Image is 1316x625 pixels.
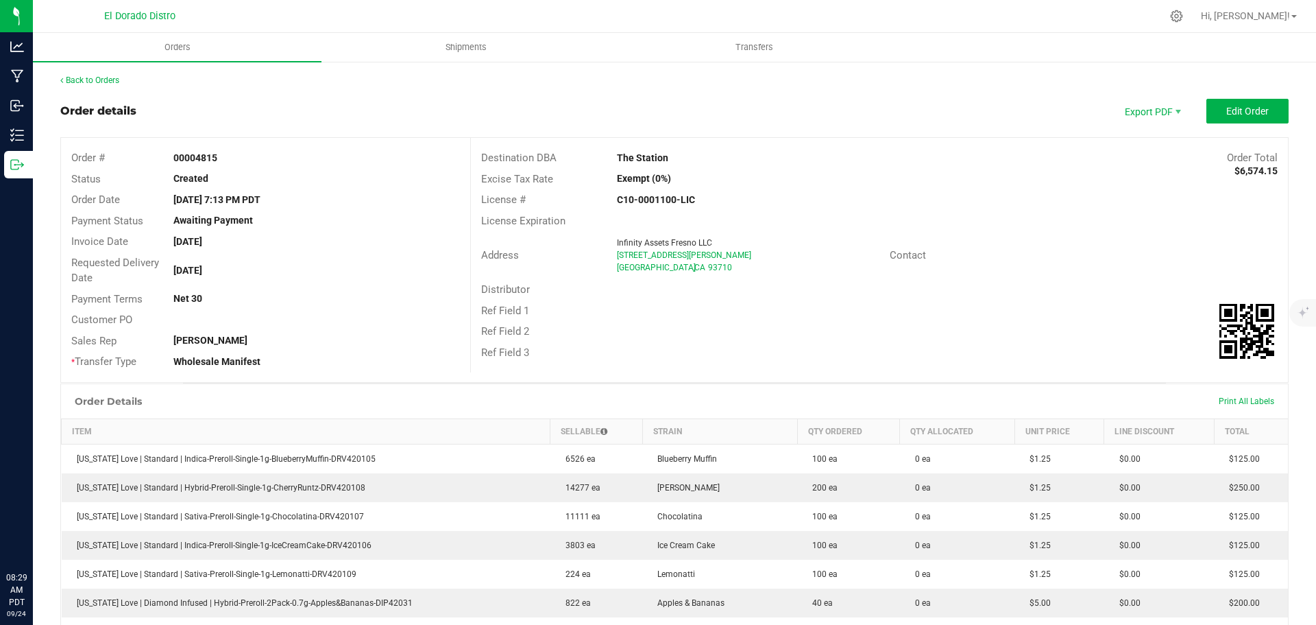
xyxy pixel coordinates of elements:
th: Total [1214,418,1288,444]
th: Line Discount [1104,418,1215,444]
span: 11111 ea [559,512,600,521]
strong: Wholesale Manifest [173,356,260,367]
li: Export PDF [1110,99,1193,123]
span: 100 ea [805,512,838,521]
strong: C10-0001100-LIC [617,194,695,205]
span: Order Total [1227,152,1278,164]
span: Apples & Bananas [650,598,724,608]
span: 14277 ea [559,483,600,493]
span: $0.00 [1112,483,1141,493]
inline-svg: Inventory [10,128,24,142]
span: $0.00 [1112,598,1141,608]
span: 0 ea [908,483,931,493]
span: Ref Field 1 [481,305,529,317]
span: [US_STATE] Love | Standard | Indica-Preroll-Single-1g-IceCreamCake-DRV420106 [70,541,371,550]
th: Unit Price [1014,418,1104,444]
span: Infinity Assets Fresno LLC [617,238,712,248]
span: [GEOGRAPHIC_DATA] [617,263,696,272]
span: Requested Delivery Date [71,257,159,285]
span: $1.25 [1023,541,1051,550]
span: Customer PO [71,314,132,326]
span: $125.00 [1222,454,1260,464]
span: Status [71,173,101,185]
span: Edit Order [1226,106,1269,117]
p: 08:29 AM PDT [6,571,27,609]
inline-svg: Inbound [10,99,24,113]
span: Invoice Date [71,235,128,248]
span: Destination DBA [481,152,557,164]
span: Contact [890,249,926,261]
span: 6526 ea [559,454,596,464]
th: Qty Ordered [797,418,900,444]
a: Transfers [610,33,899,62]
span: 224 ea [559,569,591,579]
span: $125.00 [1222,512,1260,521]
span: 3803 ea [559,541,596,550]
span: 93710 [708,263,732,272]
span: [US_STATE] Love | Standard | Indica-Preroll-Single-1g-BlueberryMuffin-DRV420105 [70,454,376,464]
span: Payment Status [71,215,143,227]
span: Transfer Type [71,355,136,368]
span: 0 ea [908,541,931,550]
span: [US_STATE] Love | Standard | Sativa-Preroll-Single-1g-Lemonatti-DRV420109 [70,569,356,579]
span: 0 ea [908,569,931,579]
strong: [DATE] [173,265,202,276]
span: Excise Tax Rate [481,173,553,185]
span: [US_STATE] Love | Standard | Hybrid-Preroll-Single-1g-CherryRuntz-DRV420108 [70,483,365,493]
span: Sales Rep [71,335,117,347]
span: $250.00 [1222,483,1260,493]
span: Order Date [71,193,120,206]
span: [US_STATE] Love | Diamond Infused | Hybrid-Preroll-2Pack-0.7g-Apples&Bananas-DIP42031 [70,598,413,608]
span: [STREET_ADDRESS][PERSON_NAME] [617,250,751,260]
span: El Dorado Distro [104,10,175,22]
span: Ref Field 2 [481,325,529,338]
img: Scan me! [1219,304,1274,359]
span: 100 ea [805,569,838,579]
inline-svg: Outbound [10,158,24,172]
span: Chocolatina [650,512,703,521]
span: Orders [146,41,209,54]
th: Strain [642,418,797,444]
strong: [PERSON_NAME] [173,335,247,346]
strong: 00004815 [173,152,217,163]
div: Manage settings [1168,10,1185,23]
span: $1.25 [1023,483,1051,493]
strong: The Station [617,152,668,163]
span: $0.00 [1112,569,1141,579]
span: 822 ea [559,598,591,608]
span: Payment Terms [71,293,143,305]
span: $125.00 [1222,569,1260,579]
span: 40 ea [805,598,833,608]
inline-svg: Analytics [10,40,24,54]
span: 100 ea [805,454,838,464]
span: Print All Labels [1219,397,1274,406]
inline-svg: Manufacturing [10,69,24,83]
span: $0.00 [1112,512,1141,521]
strong: [DATE] [173,236,202,247]
strong: Awaiting Payment [173,215,253,226]
span: 0 ea [908,454,931,464]
span: 0 ea [908,512,931,521]
span: Hi, [PERSON_NAME]! [1201,10,1290,21]
span: Ref Field 3 [481,346,529,359]
h1: Order Details [75,396,142,407]
span: 100 ea [805,541,838,550]
iframe: Resource center [14,515,55,556]
span: Blueberry Muffin [650,454,717,464]
strong: [DATE] 7:13 PM PDT [173,194,260,205]
strong: $6,574.15 [1234,165,1278,176]
span: Order # [71,152,105,164]
div: Order details [60,103,136,119]
span: $1.25 [1023,512,1051,521]
strong: Created [173,173,208,184]
span: 200 ea [805,483,838,493]
span: License Expiration [481,215,565,227]
strong: Net 30 [173,293,202,304]
span: $1.25 [1023,454,1051,464]
span: $125.00 [1222,541,1260,550]
span: Ice Cream Cake [650,541,715,550]
a: Back to Orders [60,75,119,85]
span: , [693,263,694,272]
span: License # [481,193,526,206]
